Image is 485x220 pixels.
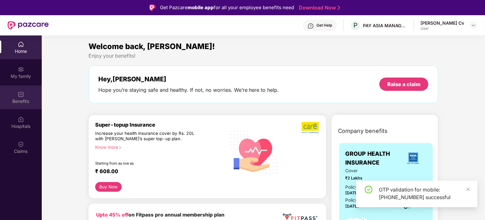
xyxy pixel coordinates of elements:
[95,145,222,149] div: Know more
[187,4,214,10] strong: mobile app
[299,4,338,11] a: Download Now
[421,20,464,26] div: [PERSON_NAME] Cv
[308,23,314,29] img: svg+xml;base64,PHN2ZyBpZD0iSGVscC0zMngzMiIgeG1sbnM9Imh0dHA6Ly93d3cudzMub3JnLzIwMDAvc3ZnIiB3aWR0aD...
[95,122,226,128] div: Super-topup Insurance
[149,4,156,11] img: Logo
[95,168,220,176] div: ₹ 608.00
[338,4,340,11] img: Stroke
[18,141,24,148] img: svg+xml;base64,PHN2ZyBpZD0iQ2xhaW0iIHhtbG5zPSJodHRwOi8vd3d3LnczLm9yZy8yMDAwL3N2ZyIgd2lkdGg9IjIwIi...
[363,22,407,28] div: PAY ASIA MANAGEMENT PVT LTD
[95,131,199,142] div: Increase your health insurance cover by Rs. 20L with [PERSON_NAME]’s super top-up plan.
[346,197,371,204] div: Policy Expiry
[18,41,24,47] img: svg+xml;base64,PHN2ZyBpZD0iSG9tZSIgeG1sbnM9Imh0dHA6Ly93d3cudzMub3JnLzIwMDAvc3ZnIiB3aWR0aD0iMjAiIG...
[353,22,358,29] span: P
[346,149,400,167] span: GROUP HEALTH INSURANCE
[226,123,282,180] img: svg+xml;base64,PHN2ZyB4bWxucz0iaHR0cDovL3d3dy53My5vcmcvMjAwMC9zdmciIHhtbG5zOnhsaW5rPSJodHRwOi8vd3...
[387,81,421,88] div: Raise a claim
[346,175,389,181] span: ₹2 Lakhs
[89,53,439,59] div: Enjoy your benefits!
[346,184,372,191] div: Policy issued
[365,186,372,193] span: check-circle
[346,191,359,195] span: [DATE]
[118,146,122,149] span: right
[8,21,49,29] img: New Pazcare Logo
[98,75,279,83] div: Hey, [PERSON_NAME]
[346,167,389,174] span: Cover
[98,87,279,93] div: Hope you’re staying safe and healthy. If not, no worries. We’re here to help.
[95,182,122,192] button: Buy Now
[96,212,224,218] b: on Fitpass pro annual membership plan
[379,186,470,201] div: OTP validation for mobile: [PHONE_NUMBER] successful
[316,23,332,28] div: Get Help
[89,42,215,51] span: Welcome back, [PERSON_NAME]!
[471,23,476,28] img: svg+xml;base64,PHN2ZyBpZD0iRHJvcGRvd24tMzJ4MzIiIHhtbG5zPSJodHRwOi8vd3d3LnczLm9yZy8yMDAwL3N2ZyIgd2...
[302,122,320,134] img: b5dec4f62d2307b9de63beb79f102df3.png
[95,161,199,166] div: Starting from as low as
[405,150,422,167] img: insurerLogo
[18,116,24,123] img: svg+xml;base64,PHN2ZyBpZD0iSG9zcGl0YWxzIiB4bWxucz0iaHR0cDovL3d3dy53My5vcmcvMjAwMC9zdmciIHdpZHRoPS...
[466,187,470,192] span: close
[160,4,294,11] div: Get Pazcare for all your employee benefits need
[18,91,24,97] img: svg+xml;base64,PHN2ZyBpZD0iQmVuZWZpdHMiIHhtbG5zPSJodHRwOi8vd3d3LnczLm9yZy8yMDAwL3N2ZyIgd2lkdGg9Ij...
[421,26,464,31] div: User
[338,127,388,135] span: Company benefits
[346,204,359,209] span: [DATE]
[96,212,128,218] b: Upto 45% off
[18,66,24,72] img: svg+xml;base64,PHN2ZyB3aWR0aD0iMjAiIGhlaWdodD0iMjAiIHZpZXdCb3g9IjAgMCAyMCAyMCIgZmlsbD0ibm9uZSIgeG...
